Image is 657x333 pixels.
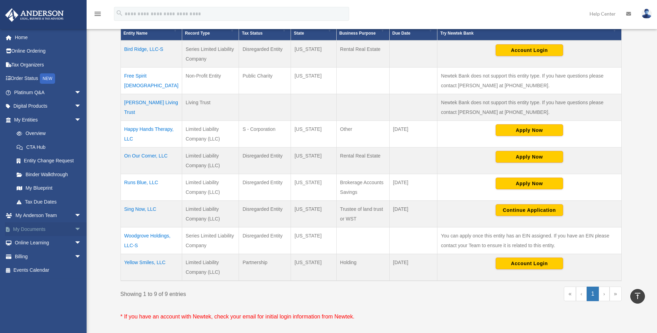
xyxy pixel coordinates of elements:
[74,222,88,236] span: arrow_drop_down
[389,200,437,227] td: [DATE]
[291,174,336,200] td: [US_STATE]
[121,254,182,281] td: Yellow Smiles, LLC
[641,9,652,19] img: User Pic
[239,67,291,94] td: Public Charity
[291,18,336,40] th: Organization State: Activate to sort
[121,120,182,147] td: Happy Hands Therapy, LLC
[5,250,92,263] a: Billingarrow_drop_down
[121,200,182,227] td: Sing Now, LLC
[5,58,92,72] a: Tax Organizers
[496,151,563,163] button: Apply Now
[336,254,389,281] td: Holding
[5,222,92,236] a: My Documentsarrow_drop_down
[10,168,88,181] a: Binder Walkthrough
[496,260,563,266] a: Account Login
[5,72,92,86] a: Order StatusNEW
[496,258,563,269] button: Account Login
[94,10,102,18] i: menu
[182,120,239,147] td: Limited Liability Company (LLC)
[10,181,88,195] a: My Blueprint
[74,99,88,114] span: arrow_drop_down
[336,120,389,147] td: Other
[10,154,88,168] a: Entity Change Request
[610,287,622,301] a: Last
[389,174,437,200] td: [DATE]
[3,8,66,22] img: Anderson Advisors Platinum Portal
[182,227,239,254] td: Series Limited Liability Company
[291,120,336,147] td: [US_STATE]
[291,200,336,227] td: [US_STATE]
[74,209,88,223] span: arrow_drop_down
[182,40,239,67] td: Series Limited Liability Company
[496,44,563,56] button: Account Login
[242,31,263,36] span: Tax Status
[496,47,563,53] a: Account Login
[437,18,621,40] th: Try Newtek Bank : Activate to sort
[5,113,88,127] a: My Entitiesarrow_drop_down
[587,287,599,301] a: 1
[437,67,621,94] td: Newtek Bank does not support this entity type. If you have questions please contact [PERSON_NAME]...
[336,174,389,200] td: Brokerage Accounts Savings
[121,287,366,299] div: Showing 1 to 9 of 9 entries
[185,31,210,36] span: Record Type
[239,254,291,281] td: Partnership
[630,289,645,304] a: vertical_align_top
[496,178,563,189] button: Apply Now
[336,18,389,40] th: Business Purpose: Activate to sort
[121,18,182,40] th: Entity Name: Activate to invert sorting
[239,200,291,227] td: Disregarded Entity
[124,31,148,36] span: Entity Name
[239,147,291,174] td: Disregarded Entity
[633,292,642,300] i: vertical_align_top
[5,209,92,223] a: My Anderson Teamarrow_drop_down
[121,40,182,67] td: Bird Ridge, LLC-S
[74,113,88,127] span: arrow_drop_down
[496,204,563,216] button: Continue Application
[121,67,182,94] td: Free Spirit [DEMOGRAPHIC_DATA]
[291,67,336,94] td: [US_STATE]
[239,174,291,200] td: Disregarded Entity
[74,250,88,264] span: arrow_drop_down
[5,236,92,250] a: Online Learningarrow_drop_down
[564,287,576,301] a: First
[239,18,291,40] th: Tax Status: Activate to sort
[74,236,88,250] span: arrow_drop_down
[10,127,85,141] a: Overview
[94,12,102,18] a: menu
[339,31,376,36] span: Business Purpose
[5,85,92,99] a: Platinum Q&Aarrow_drop_down
[389,18,437,40] th: Federal Return Due Date: Activate to sort
[389,254,437,281] td: [DATE]
[336,40,389,67] td: Rental Real Estate
[291,40,336,67] td: [US_STATE]
[182,94,239,120] td: Living Trust
[437,227,621,254] td: You can apply once this entity has an EIN assigned. If you have an EIN please contact your Team t...
[291,147,336,174] td: [US_STATE]
[121,227,182,254] td: Woodgrove Holdings, LLC-S
[599,287,610,301] a: Next
[336,147,389,174] td: Rental Real Estate
[5,30,92,44] a: Home
[182,147,239,174] td: Limited Liability Company (LLC)
[121,312,622,322] p: * If you have an account with Newtek, check your email for initial login information from Newtek.
[5,44,92,58] a: Online Ordering
[182,174,239,200] td: Limited Liability Company (LLC)
[336,200,389,227] td: Trustee of land trust or WST
[440,29,611,37] div: Try Newtek Bank
[10,195,88,209] a: Tax Due Dates
[389,120,437,147] td: [DATE]
[74,85,88,100] span: arrow_drop_down
[392,22,422,36] span: Federal Return Due Date
[182,18,239,40] th: Record Type: Activate to sort
[291,254,336,281] td: [US_STATE]
[182,254,239,281] td: Limited Liability Company (LLC)
[5,99,92,113] a: Digital Productsarrow_drop_down
[294,22,319,36] span: Organization State
[291,227,336,254] td: [US_STATE]
[5,263,92,277] a: Events Calendar
[121,94,182,120] td: [PERSON_NAME] Living Trust
[496,124,563,136] button: Apply Now
[576,287,587,301] a: Previous
[116,9,123,17] i: search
